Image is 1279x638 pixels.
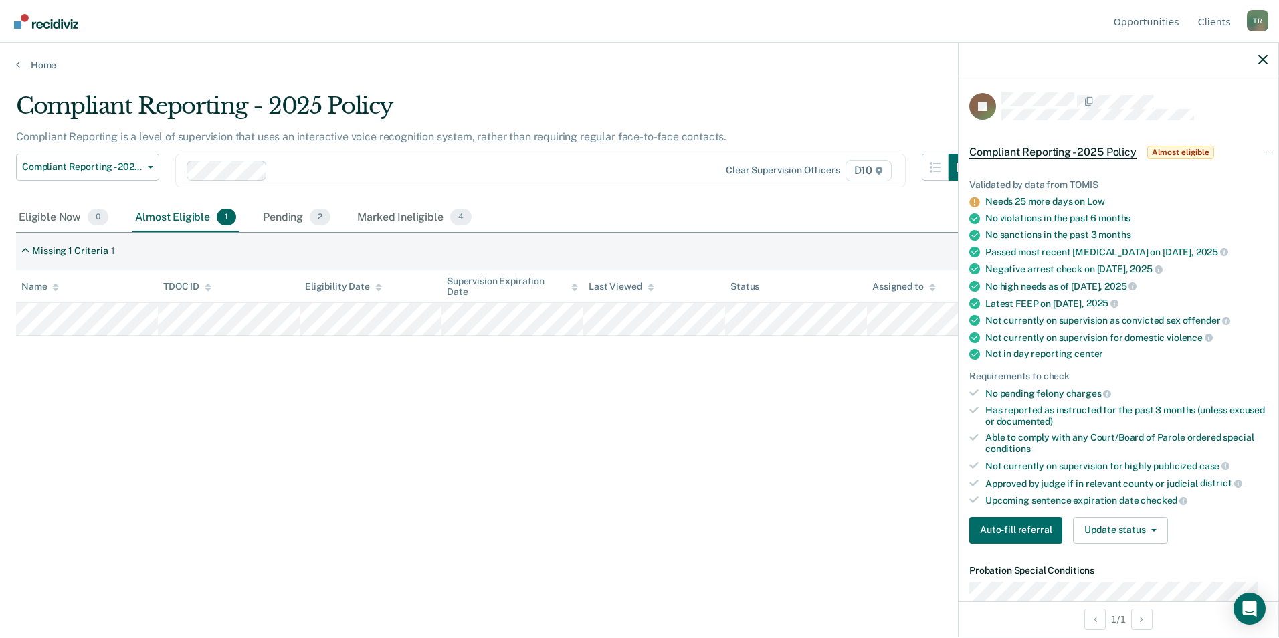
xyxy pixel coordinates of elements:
[1098,229,1130,240] span: months
[985,387,1268,399] div: No pending felony
[1247,10,1268,31] div: T R
[1074,348,1103,359] span: center
[1247,10,1268,31] button: Profile dropdown button
[1130,263,1162,274] span: 2025
[985,229,1268,241] div: No sanctions in the past 3
[21,281,59,292] div: Name
[22,161,142,173] span: Compliant Reporting - 2025 Policy
[1199,461,1229,471] span: case
[16,92,975,130] div: Compliant Reporting - 2025 Policy
[985,298,1268,310] div: Latest FEEP on [DATE],
[985,213,1268,224] div: No violations in the past 6
[985,263,1268,275] div: Negative arrest check on [DATE],
[111,245,115,257] div: 1
[985,477,1268,490] div: Approved by judge if in relevant county or judicial
[1147,146,1214,159] span: Almost eligible
[985,432,1268,455] div: Able to comply with any Court/Board of Parole ordered special
[355,203,474,233] div: Marked Ineligible
[305,281,382,292] div: Eligibility Date
[985,314,1268,326] div: Not currently on supervision as convicted sex
[985,405,1268,427] div: Has reported as instructed for the past 3 months (unless excused or
[16,59,1263,71] a: Home
[1084,609,1106,630] button: Previous Opportunity
[969,517,1068,544] a: Navigate to form link
[985,196,1268,207] div: Needs 25 more days on Low
[1234,593,1266,625] div: Open Intercom Messenger
[985,332,1268,344] div: Not currently on supervision for domestic
[985,494,1268,506] div: Upcoming sentence expiration date
[1098,213,1130,223] span: months
[730,281,759,292] div: Status
[846,160,892,181] span: D10
[969,146,1137,159] span: Compliant Reporting - 2025 Policy
[589,281,654,292] div: Last Viewed
[16,203,111,233] div: Eligible Now
[1073,517,1167,544] button: Update status
[1131,609,1153,630] button: Next Opportunity
[16,130,726,143] p: Compliant Reporting is a level of supervision that uses an interactive voice recognition system, ...
[1086,298,1118,308] span: 2025
[726,165,840,176] div: Clear supervision officers
[14,14,78,29] img: Recidiviz
[985,460,1268,472] div: Not currently on supervision for highly publicized
[132,203,239,233] div: Almost Eligible
[959,131,1278,174] div: Compliant Reporting - 2025 PolicyAlmost eligible
[1196,247,1228,257] span: 2025
[217,209,236,226] span: 1
[969,179,1268,191] div: Validated by data from TOMIS
[1200,477,1242,488] span: district
[969,370,1268,382] div: Requirements to check
[88,209,108,226] span: 0
[985,348,1268,360] div: Not in day reporting
[985,280,1268,292] div: No high needs as of [DATE],
[969,517,1062,544] button: Auto-fill referral
[1104,281,1137,292] span: 2025
[969,565,1268,576] dt: Probation Special Conditions
[1066,388,1112,399] span: charges
[1141,495,1187,506] span: checked
[450,209,472,226] span: 4
[1167,332,1213,343] span: violence
[985,443,1031,454] span: conditions
[260,203,333,233] div: Pending
[985,246,1268,258] div: Passed most recent [MEDICAL_DATA] on [DATE],
[447,276,578,298] div: Supervision Expiration Date
[997,416,1053,427] span: documented)
[310,209,330,226] span: 2
[163,281,211,292] div: TDOC ID
[32,245,108,257] div: Missing 1 Criteria
[1183,315,1231,326] span: offender
[872,281,935,292] div: Assigned to
[959,601,1278,637] div: 1 / 1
